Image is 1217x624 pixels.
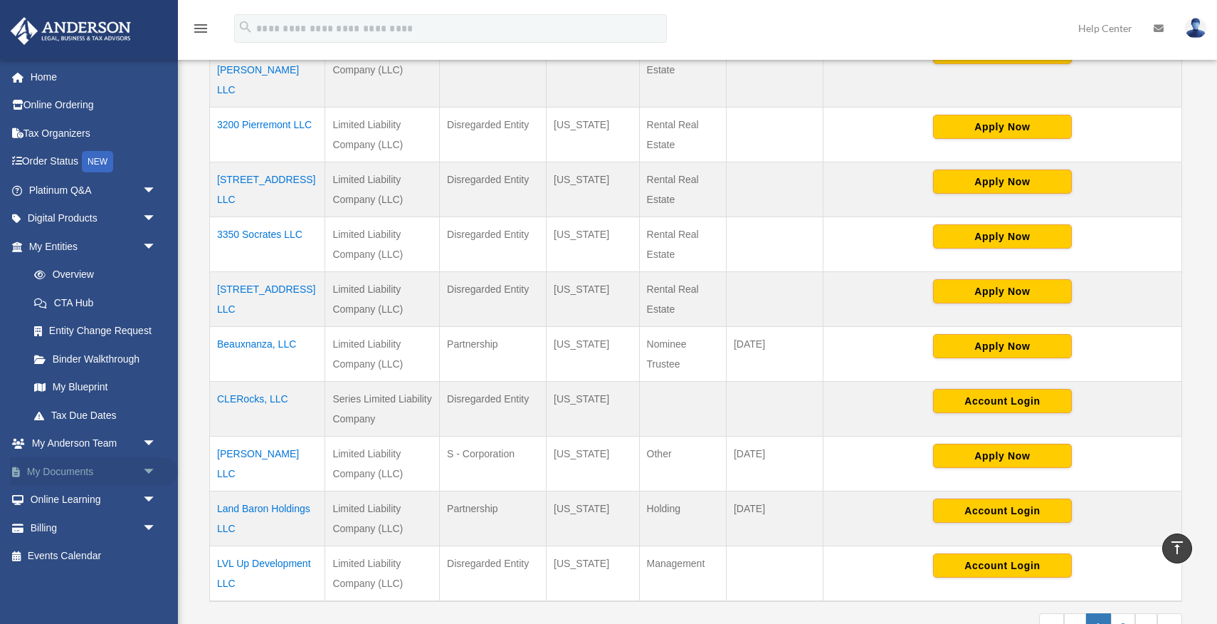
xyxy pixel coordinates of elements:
[210,327,325,382] td: Beauxnanza, LLC
[933,279,1072,303] button: Apply Now
[10,176,178,204] a: Platinum Q&Aarrow_drop_down
[547,162,640,217] td: [US_STATE]
[10,542,178,571] a: Events Calendar
[933,395,1072,406] a: Account Login
[933,224,1072,249] button: Apply Now
[325,382,440,437] td: Series Limited Liability Company
[325,327,440,382] td: Limited Liability Company (LLC)
[933,389,1072,413] button: Account Login
[547,327,640,382] td: [US_STATE]
[20,261,164,289] a: Overview
[10,119,178,147] a: Tax Organizers
[440,437,547,492] td: S - Corporation
[210,382,325,437] td: CLERocks, LLC
[933,504,1072,516] a: Account Login
[933,444,1072,468] button: Apply Now
[325,32,440,108] td: Limited Liability Company (LLC)
[210,108,325,162] td: 3200 Pierremont LLC
[6,17,135,45] img: Anderson Advisors Platinum Portal
[10,514,178,542] a: Billingarrow_drop_down
[547,217,640,272] td: [US_STATE]
[10,486,178,514] a: Online Learningarrow_drop_down
[10,91,178,120] a: Online Ordering
[325,492,440,546] td: Limited Liability Company (LLC)
[440,382,547,437] td: Disregarded Entity
[192,20,209,37] i: menu
[547,546,640,602] td: [US_STATE]
[933,170,1072,194] button: Apply Now
[1162,534,1192,563] a: vertical_align_top
[142,514,171,543] span: arrow_drop_down
[210,32,325,108] td: [STREET_ADDRESS][PERSON_NAME] LLC
[547,32,640,108] td: [US_STATE]
[933,334,1072,358] button: Apply Now
[639,217,726,272] td: Rental Real Estate
[933,553,1072,578] button: Account Login
[440,32,547,108] td: Partnership
[210,546,325,602] td: LVL Up Development LLC
[142,176,171,205] span: arrow_drop_down
[933,559,1072,571] a: Account Login
[639,108,726,162] td: Rental Real Estate
[20,288,171,317] a: CTA Hub
[726,327,823,382] td: [DATE]
[142,430,171,459] span: arrow_drop_down
[82,151,113,172] div: NEW
[547,272,640,327] td: [US_STATE]
[142,486,171,515] span: arrow_drop_down
[210,162,325,217] td: [STREET_ADDRESS] LLC
[210,437,325,492] td: [PERSON_NAME] LLC
[440,546,547,602] td: Disregarded Entity
[192,25,209,37] a: menu
[440,108,547,162] td: Disregarded Entity
[10,430,178,458] a: My Anderson Teamarrow_drop_down
[639,437,726,492] td: Other
[726,437,823,492] td: [DATE]
[10,457,178,486] a: My Documentsarrow_drop_down
[20,345,171,373] a: Binder Walkthrough
[10,63,178,91] a: Home
[20,373,171,402] a: My Blueprint
[238,19,253,35] i: search
[210,492,325,546] td: Land Baron Holdings LLC
[325,437,440,492] td: Limited Liability Company (LLC)
[440,162,547,217] td: Disregarded Entity
[726,492,823,546] td: [DATE]
[210,217,325,272] td: 3350 Socrates LLC
[325,546,440,602] td: Limited Liability Company (LLC)
[440,492,547,546] td: Partnership
[547,108,640,162] td: [US_STATE]
[726,32,823,108] td: [DATE]
[933,115,1072,139] button: Apply Now
[10,204,178,233] a: Digital Productsarrow_drop_down
[20,401,171,430] a: Tax Due Dates
[10,232,171,261] a: My Entitiesarrow_drop_down
[440,327,547,382] td: Partnership
[325,272,440,327] td: Limited Liability Company (LLC)
[440,217,547,272] td: Disregarded Entity
[547,492,640,546] td: [US_STATE]
[142,204,171,234] span: arrow_drop_down
[639,327,726,382] td: Nominee Trustee
[639,162,726,217] td: Rental Real Estate
[210,272,325,327] td: [STREET_ADDRESS] LLC
[1169,539,1186,556] i: vertical_align_top
[325,108,440,162] td: Limited Liability Company (LLC)
[20,317,171,345] a: Entity Change Request
[547,437,640,492] td: [US_STATE]
[142,232,171,261] span: arrow_drop_down
[440,272,547,327] td: Disregarded Entity
[547,382,640,437] td: [US_STATE]
[639,32,726,108] td: Rental Real Estate
[933,499,1072,523] button: Account Login
[639,546,726,602] td: Management
[639,492,726,546] td: Holding
[325,162,440,217] td: Limited Liability Company (LLC)
[10,147,178,177] a: Order StatusNEW
[639,272,726,327] td: Rental Real Estate
[1185,18,1206,38] img: User Pic
[325,217,440,272] td: Limited Liability Company (LLC)
[142,457,171,487] span: arrow_drop_down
